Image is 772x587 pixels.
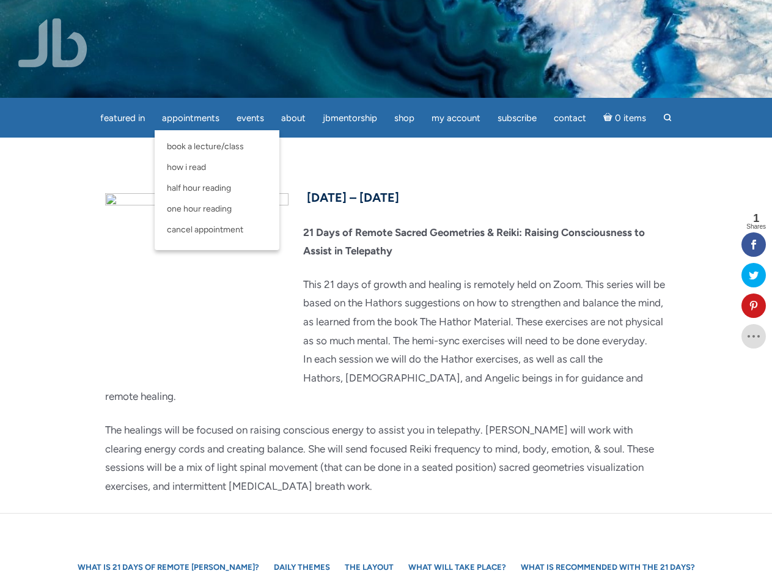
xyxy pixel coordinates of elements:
[167,224,243,235] span: Cancel Appointment
[546,106,594,130] a: Contact
[18,18,87,67] img: Jamie Butler. The Everyday Medium
[93,106,152,130] a: featured in
[554,113,586,124] span: Contact
[167,204,232,214] span: One Hour Reading
[498,113,537,124] span: Subscribe
[615,114,646,123] span: 0 items
[424,106,488,130] a: My Account
[161,220,273,240] a: Cancel Appointment
[161,178,273,199] a: Half Hour Reading
[490,106,544,130] a: Subscribe
[167,141,244,152] span: Book a Lecture/Class
[100,113,145,124] span: featured in
[105,510,667,566] p: Please come to each of the sessions ready to engage. If you want to bring crystals or other talis...
[268,556,336,578] a: Daily Themes
[307,190,399,205] span: [DATE] – [DATE]
[746,224,766,230] span: Shares
[237,113,264,124] span: Events
[155,106,227,130] a: Appointments
[315,106,384,130] a: JBMentorship
[746,213,766,224] span: 1
[161,136,273,157] a: Book a Lecture/Class
[229,106,271,130] a: Events
[72,556,265,578] a: What is 21 Days of Remote [PERSON_NAME]?
[105,421,667,495] p: The healings will be focused on raising conscious energy to assist you in telepathy. [PERSON_NAME...
[162,113,219,124] span: Appointments
[281,113,306,124] span: About
[105,275,667,406] p: This 21 days of growth and healing is remotely held on Zoom. This series will be based on the Hat...
[387,106,422,130] a: Shop
[161,199,273,220] a: One Hour Reading
[432,113,480,124] span: My Account
[274,106,313,130] a: About
[596,105,653,130] a: Cart0 items
[394,113,414,124] span: Shop
[167,162,206,172] span: How I Read
[339,556,400,578] a: The Layout
[167,183,231,193] span: Half Hour Reading
[515,556,701,578] a: What is recommended with the 21 Days?
[323,113,377,124] span: JBMentorship
[603,113,615,124] i: Cart
[402,556,512,578] a: What will take place?
[303,226,645,257] strong: 21 Days of Remote Sacred Geometries & Reiki: Raising Consciousness to Assist in Telepathy
[161,157,273,178] a: How I Read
